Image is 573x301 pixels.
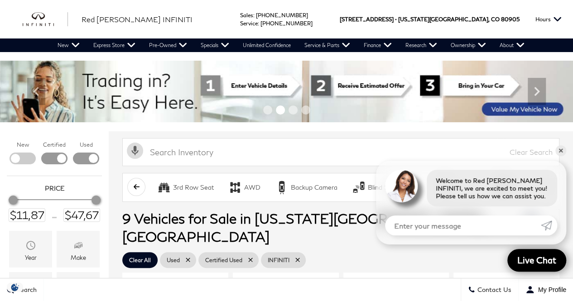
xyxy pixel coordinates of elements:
a: Finance [357,38,399,52]
div: Filter by Vehicle Type [7,140,102,176]
a: Unlimited Confidence [236,38,298,52]
div: Make [71,254,86,261]
span: Red [PERSON_NAME] INFINITI [82,15,193,24]
span: Year [25,238,36,254]
span: Clear All [129,254,151,266]
span: 9 Vehicles for Sale in [US_STATE][GEOGRAPHIC_DATA], [GEOGRAPHIC_DATA] [122,210,483,244]
span: Service [240,20,258,27]
span: Go to slide 4 [301,105,310,115]
div: YearYear [9,231,52,268]
span: Search [14,286,37,294]
nav: Main Navigation [51,38,531,52]
a: Red [PERSON_NAME] INFINITI [82,14,193,25]
a: About [493,38,531,52]
span: Go to slide 3 [289,105,298,115]
span: Go to slide 2 [276,105,285,115]
div: Blind Spot Monitor [368,183,423,191]
section: Click to Open Cookie Consent Modal [5,282,25,292]
a: Ownership [444,38,493,52]
div: Blind Spot Monitor [352,181,366,194]
div: 3rd Row Seat [157,181,171,194]
div: Backup Camera [291,183,337,191]
a: Research [399,38,444,52]
a: Service & Parts [298,38,357,52]
span: Go to slide 1 [263,105,272,115]
a: [STREET_ADDRESS] • [US_STATE][GEOGRAPHIC_DATA], CO 80905 [340,16,520,23]
span: : [253,12,255,19]
div: Next [528,78,546,105]
span: My Profile [534,286,566,293]
a: [PHONE_NUMBER] [260,20,313,27]
span: : [258,20,259,27]
img: INFINITI [23,12,68,27]
div: Previous [27,78,45,105]
button: 3rd Row Seat3rd Row Seat [152,178,219,197]
div: Maximum Price [91,196,101,205]
button: AWDAWD [223,178,265,197]
svg: Click to toggle on voice search [127,143,143,159]
span: Used [167,254,180,266]
a: New [51,38,87,52]
span: Live Chat [513,254,561,266]
div: Minimum Price [9,196,18,205]
img: Opt-Out Icon [5,282,25,292]
div: 3rd Row Seat [173,183,214,191]
label: Used [80,140,93,149]
span: Contact Us [475,286,511,294]
div: Price [9,192,100,222]
a: Live Chat [507,249,566,272]
span: Certified Used [205,254,242,266]
input: Maximum [63,208,100,222]
div: Backup Camera [275,181,289,194]
span: Sales [240,12,253,19]
a: Submit [541,215,557,235]
label: New [17,140,29,149]
button: Open user profile menu [519,278,573,301]
img: Agent profile photo [385,170,418,202]
div: Year [25,254,37,261]
input: Minimum [9,208,45,222]
div: AWD [228,181,242,194]
a: Pre-Owned [142,38,194,52]
label: Certified [43,140,66,149]
input: Enter your message [385,215,541,235]
div: MakeMake [57,231,100,268]
button: Backup CameraBackup Camera [270,178,342,197]
a: Specials [194,38,236,52]
a: infiniti [23,12,68,27]
button: Blind Spot MonitorBlind Spot Monitor [347,178,428,197]
a: [PHONE_NUMBER] [256,12,308,19]
input: Search Inventory [122,138,559,166]
span: Make [73,238,84,254]
div: AWD [244,183,260,191]
button: scroll left [127,178,145,196]
div: Welcome to Red [PERSON_NAME] INFINITI, we are excited to meet you! Please tell us how we can assi... [427,170,557,206]
a: Express Store [87,38,142,52]
span: INFINITI [268,254,289,266]
h5: Price [11,184,97,192]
